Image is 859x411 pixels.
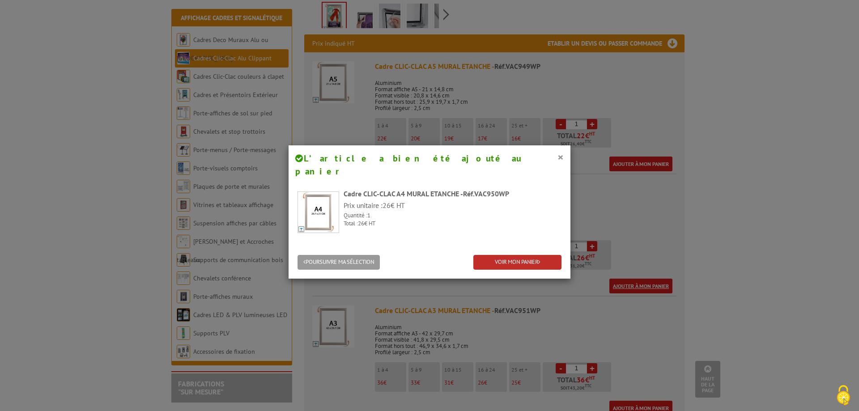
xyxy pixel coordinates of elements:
[383,201,391,210] span: 26
[463,189,509,198] span: Réf.VAC950WP
[344,200,561,211] p: Prix unitaire : € HT
[295,152,564,178] h4: L’article a bien été ajouté au panier
[367,212,370,219] span: 1
[832,384,855,407] img: Cookies (fenêtre modale)
[344,220,561,228] p: Total : € HT
[358,220,364,227] span: 26
[473,255,561,270] a: VOIR MON PANIER
[344,212,561,220] p: Quantité :
[828,381,859,411] button: Cookies (fenêtre modale)
[298,255,380,270] button: POURSUIVRE MA SÉLECTION
[344,189,561,199] div: Cadre CLIC-CLAC A4 MURAL ETANCHE -
[557,151,564,163] button: ×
